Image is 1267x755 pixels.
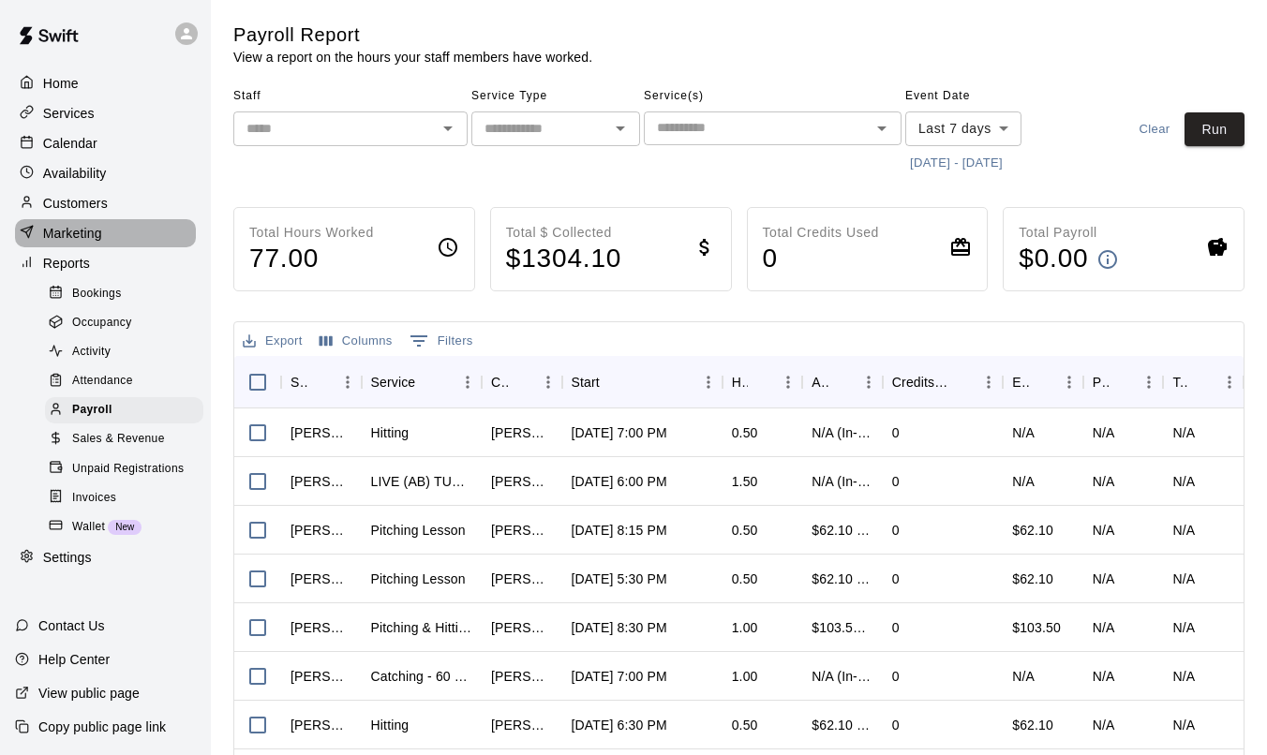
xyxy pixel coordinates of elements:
div: N/A [1093,716,1115,734]
div: Oct 2, 2025, 7:00 PM [572,667,667,686]
div: Last 7 days [905,111,1021,146]
a: Services [15,99,196,127]
div: N/A (In-Person) [812,667,873,686]
div: Pay Rate [1083,356,1164,408]
a: Attendance [45,367,211,396]
button: Export [238,327,307,356]
div: Credits Used [883,356,1003,408]
p: Settings [43,548,92,567]
h5: Payroll Report [233,22,592,48]
div: Staff [281,356,362,408]
button: Open [435,115,461,141]
button: Menu [534,368,562,396]
span: Event Date [905,81,1069,111]
div: Hitting [371,423,410,442]
p: View public page [38,684,140,703]
div: Teo Estevez [291,716,352,734]
button: Sort [1109,369,1135,395]
div: Credits Used [892,356,948,408]
span: Staff [233,81,468,111]
a: Occupancy [45,308,211,337]
div: N/A [1172,521,1195,540]
div: 0 [892,618,900,637]
div: 0 [892,570,900,588]
div: Sajal Dogra [491,618,553,637]
div: Hours [723,356,803,408]
div: Unpaid Registrations [45,456,203,482]
div: N/A [1003,457,1083,506]
h4: 0 [763,243,879,275]
h4: 77.00 [249,243,374,275]
div: Attendance [45,368,203,394]
button: Select columns [315,327,397,356]
a: Activity [45,338,211,367]
div: Anthony Barretta [491,423,553,442]
div: 0 [892,667,900,686]
span: Invoices [72,489,116,508]
p: Home [43,74,79,93]
div: N/A [1172,472,1195,491]
div: Athena Castro [491,472,553,491]
p: Services [43,104,95,123]
a: Bookings [45,279,211,308]
div: $103.50 [1003,603,1083,652]
button: Sort [508,369,534,395]
button: Menu [694,368,723,396]
h4: $ 1304.10 [506,243,622,275]
div: Oct 7, 2025, 8:30 PM [572,618,667,637]
div: $62.10 (Card) [812,716,873,734]
div: Oct 8, 2025, 5:30 PM [572,570,667,588]
span: Service(s) [644,81,902,111]
a: Marketing [15,219,196,247]
a: Home [15,69,196,97]
a: Unpaid Registrations [45,454,211,483]
h4: $ 0.00 [1019,243,1088,275]
span: New [108,522,142,532]
p: Help Center [38,650,110,669]
div: Effective Price [1003,356,1083,408]
div: N/A [1093,521,1115,540]
a: Sales & Revenue [45,425,211,454]
button: Sort [1029,369,1055,395]
div: Tara Assini [491,570,553,588]
div: N/A (In-Person) [812,472,873,491]
p: Total Payroll [1019,223,1118,243]
p: Reports [43,254,90,273]
a: Invoices [45,483,211,512]
div: Joe Campanella [291,618,352,637]
button: Sort [307,369,334,395]
div: Pitching & Hitting Combo [371,618,472,637]
button: [DATE] - [DATE] [905,149,1007,178]
span: Activity [72,343,111,362]
span: Unpaid Registrations [72,460,184,479]
div: Invoices [45,485,203,511]
div: N/A [1093,570,1115,588]
div: Customer [491,356,508,408]
div: 0 [892,521,900,540]
span: Payroll [72,401,112,420]
button: Sort [415,369,441,395]
div: Oct 8, 2025, 8:15 PM [572,521,667,540]
div: Joe Campanella [291,472,352,491]
a: Reports [15,249,196,277]
p: Total Hours Worked [249,223,374,243]
div: Amount Paid [802,356,883,408]
p: Availability [43,164,107,183]
div: N/A [1172,570,1195,588]
a: Calendar [15,129,196,157]
a: Settings [15,544,196,572]
button: Menu [1215,368,1244,396]
div: N/A [1093,472,1115,491]
p: Contact Us [38,616,105,635]
div: $62.10 (Cash) [812,521,873,540]
div: Customers [15,189,196,217]
button: Sort [600,369,626,395]
div: 1.00 [732,618,758,637]
div: Joe Campanella [291,570,352,588]
button: Menu [1135,368,1163,396]
div: Service [371,356,416,408]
